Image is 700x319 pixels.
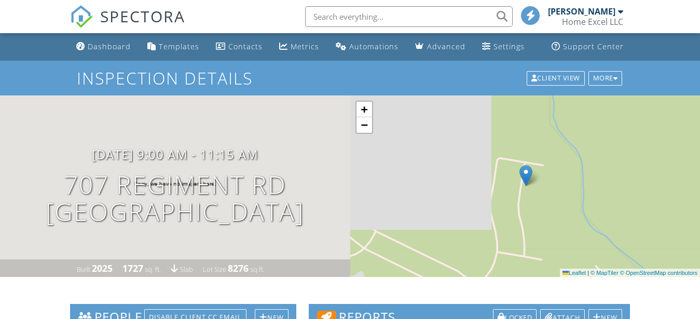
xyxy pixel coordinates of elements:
div: Contacts [228,41,263,51]
div: Automations [349,41,399,51]
input: Search everything... [305,6,513,27]
span: | [587,270,589,276]
a: Client View [526,73,587,82]
a: Dashboard [72,37,135,57]
a: Templates [143,37,203,57]
a: Automations (Basic) [332,37,403,57]
h1: Inspection Details [77,69,624,87]
span: slab [180,265,193,274]
a: © OpenStreetMap contributors [620,270,697,276]
h3: [DATE] 9:00 am - 11:15 am [92,147,258,161]
div: Advanced [427,41,465,51]
div: Metrics [291,41,319,51]
div: Client View [527,71,585,86]
img: Marker [519,165,532,186]
div: Home Excel LLC [562,17,623,27]
div: Dashboard [88,41,131,51]
a: Contacts [212,37,267,57]
span: SPECTORA [100,5,185,27]
span: sq. ft. [145,265,161,274]
a: SPECTORA [70,14,185,36]
span: Built [77,265,90,274]
div: Templates [159,41,199,51]
a: Metrics [275,37,323,57]
div: [PERSON_NAME] [548,6,615,17]
h1: 707 Regiment Rd [GEOGRAPHIC_DATA] [46,171,304,226]
div: More [588,71,623,86]
div: 2025 [92,262,113,274]
img: The Best Home Inspection Software - Spectora [70,5,93,28]
span: Lot Size [203,265,226,274]
a: Zoom in [356,102,372,117]
a: Support Center [547,37,628,57]
a: Zoom out [356,117,372,133]
div: Support Center [563,41,624,51]
a: Leaflet [562,270,586,276]
div: 1727 [122,262,143,274]
span: + [361,103,367,116]
div: Settings [493,41,525,51]
a: © MapTiler [591,270,619,276]
a: Settings [478,37,529,57]
div: 8276 [228,262,249,274]
a: Advanced [411,37,470,57]
span: − [361,118,367,131]
span: sq.ft. [250,265,265,274]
